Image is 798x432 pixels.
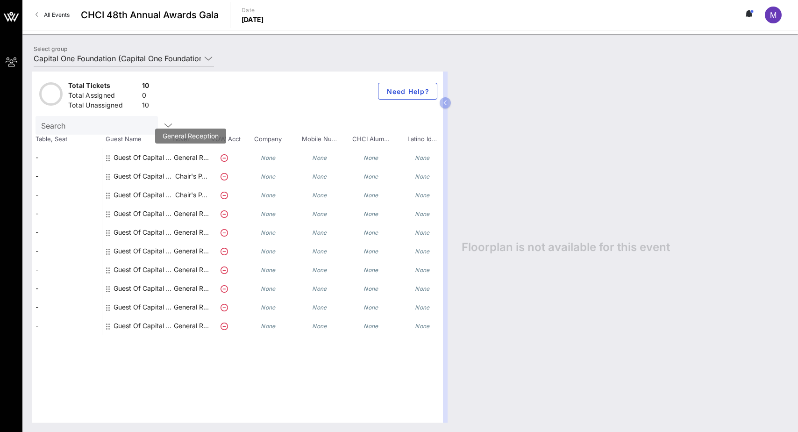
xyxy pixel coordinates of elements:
span: Need Help? [386,87,429,95]
p: General R… [172,317,210,335]
div: - [32,279,102,298]
div: - [32,242,102,260]
span: Company [242,135,293,144]
p: General R… [172,298,210,317]
label: Select group [34,45,67,52]
i: None [363,173,378,180]
i: None [415,285,430,292]
div: Guest Of Capital One Foundation [114,204,172,223]
div: - [32,260,102,279]
i: None [261,173,276,180]
span: All Events [44,11,70,18]
i: None [415,192,430,199]
i: None [312,248,327,255]
p: General R… [172,242,210,260]
div: Guest Of Capital One [114,148,172,167]
i: None [261,192,276,199]
span: M [770,10,777,20]
div: Guest Of Capital One Foundation [114,167,172,186]
div: Guest Of Capital One Foundation [114,298,172,317]
span: Ticket [172,135,209,144]
span: CHCI Alum… [345,135,396,144]
div: - [32,204,102,223]
i: None [261,154,276,161]
i: None [261,323,276,330]
p: General R… [172,279,210,298]
div: - [32,186,102,204]
div: 10 [142,101,150,112]
i: None [415,304,430,311]
i: None [312,266,327,274]
span: Guest Name [102,135,172,144]
div: - [32,317,102,335]
i: None [312,173,327,180]
div: - [32,223,102,242]
i: None [261,229,276,236]
div: Guest Of Capital One Foundation [114,242,172,260]
span: Mobile Nu… [293,135,345,144]
p: Chair's P… [172,167,210,186]
div: Guest Of Capital One Foundation [114,186,172,204]
i: None [312,154,327,161]
div: Guest Of Capital One Foundation [114,317,172,335]
div: Guest Of Capital One Foundation [114,223,172,242]
div: - [32,298,102,317]
i: None [261,304,276,311]
p: [DATE] [242,15,264,24]
i: None [415,154,430,161]
i: None [261,266,276,274]
span: VOW Acct [209,135,242,144]
div: - [32,148,102,167]
i: None [312,229,327,236]
i: None [363,285,378,292]
i: None [415,229,430,236]
a: All Events [30,7,75,22]
i: None [312,192,327,199]
i: None [363,323,378,330]
i: None [312,323,327,330]
i: None [363,154,378,161]
div: - [32,167,102,186]
p: General R… [172,260,210,279]
div: 10 [142,81,150,93]
span: Latino Id… [396,135,448,144]
span: Table, Seat [32,135,102,144]
button: Need Help? [378,83,437,100]
p: General R… [172,223,210,242]
i: None [415,323,430,330]
i: None [261,285,276,292]
i: None [363,229,378,236]
div: M [765,7,782,23]
p: General R… [172,204,210,223]
i: None [363,192,378,199]
i: None [261,248,276,255]
i: None [415,173,430,180]
p: Date [242,6,264,15]
i: None [363,304,378,311]
span: CHCI 48th Annual Awards Gala [81,8,219,22]
i: None [363,248,378,255]
p: Chair's P… [172,186,210,204]
div: Guest Of Capital One Foundation [114,260,172,279]
i: None [312,285,327,292]
i: None [415,248,430,255]
span: Floorplan is not available for this event [462,240,670,254]
div: Guest Of Capital One Foundation [114,279,172,298]
i: None [261,210,276,217]
i: None [363,266,378,274]
div: Total Assigned [68,91,138,102]
i: None [415,210,430,217]
i: None [312,304,327,311]
div: 0 [142,91,150,102]
p: General R… [172,148,210,167]
div: Total Tickets [68,81,138,93]
div: Total Unassigned [68,101,138,112]
i: None [312,210,327,217]
i: None [415,266,430,274]
i: None [363,210,378,217]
